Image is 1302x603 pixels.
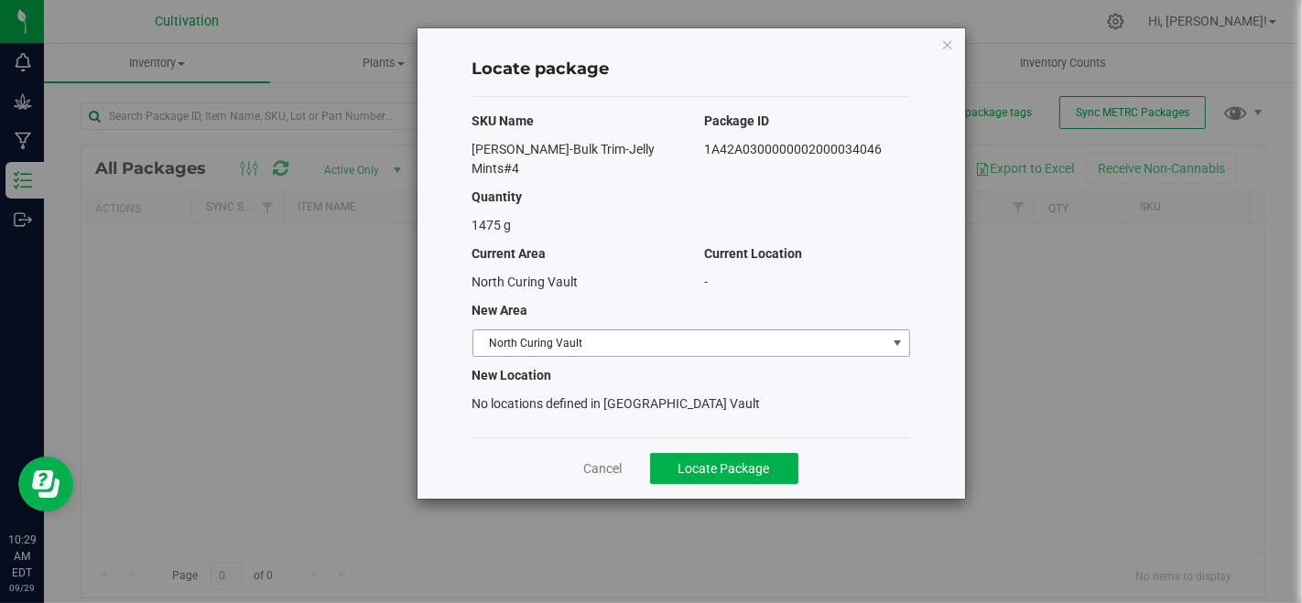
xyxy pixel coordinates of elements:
[472,246,547,261] span: Current Area
[472,303,528,318] span: New Area
[472,275,579,289] span: North Curing Vault
[472,218,512,232] span: 1475 g
[650,453,798,484] button: Locate Package
[705,113,770,128] span: Package ID
[705,142,883,156] span: 1A42A0300000002000034046
[584,459,623,478] a: Cancel
[18,457,73,511] iframe: Resource center
[472,142,656,176] span: [PERSON_NAME]-Bulk Trim-Jelly Mints#4
[472,58,910,81] h4: Locate package
[705,246,803,261] span: Current Location
[472,368,552,382] span: New Location
[678,461,770,476] span: Locate Package
[473,330,886,356] span: North Curing Vault
[472,396,761,411] span: No locations defined in [GEOGRAPHIC_DATA] Vault
[705,275,709,289] span: -
[472,189,523,204] span: Quantity
[472,113,535,128] span: SKU Name
[885,330,908,356] span: select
